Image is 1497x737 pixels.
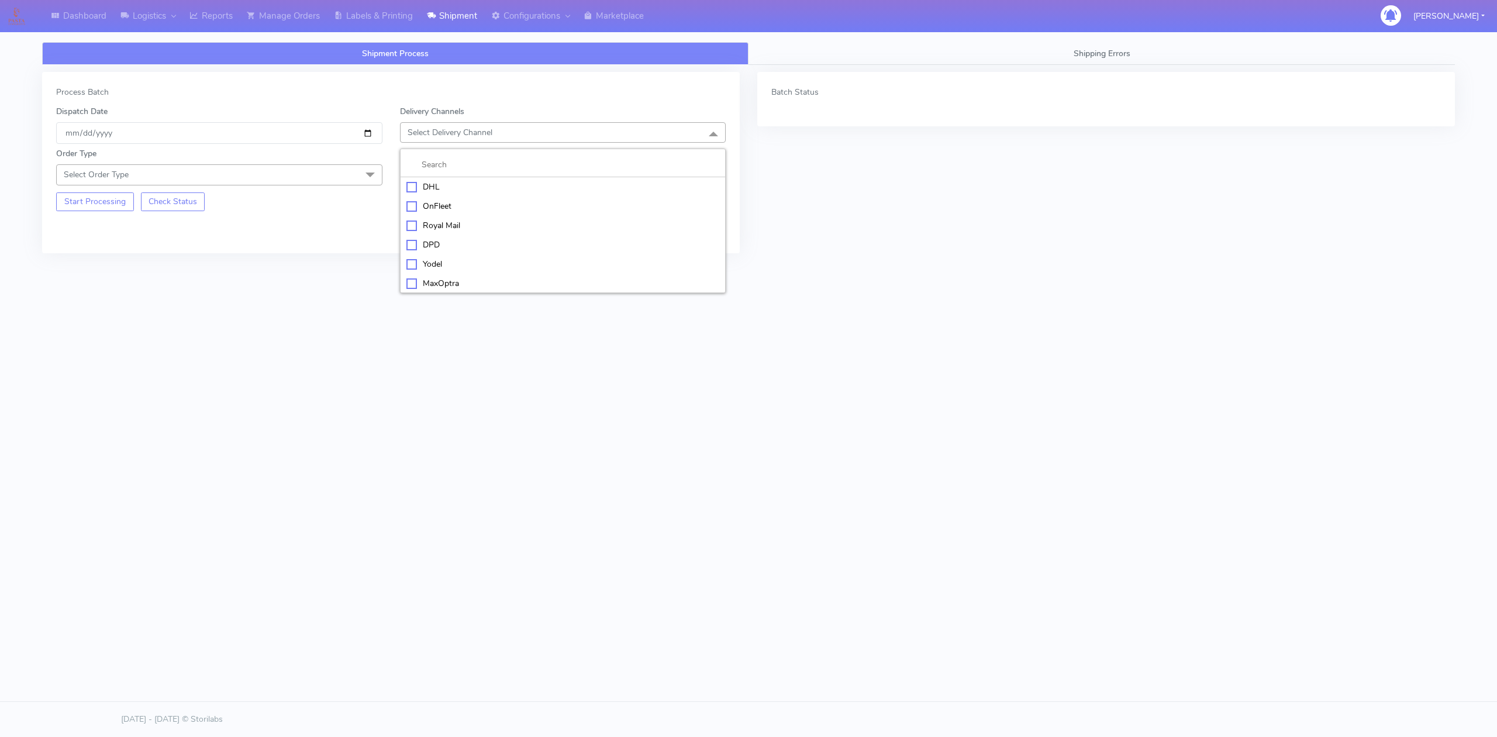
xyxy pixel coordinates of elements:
div: Process Batch [56,86,726,98]
div: DHL [406,181,720,193]
span: Select Delivery Channel [408,127,492,138]
ul: Tabs [42,42,1455,65]
div: Yodel [406,258,720,270]
span: Select Order Type [64,169,129,180]
input: multiselect-search [406,159,720,171]
span: Shipment Process [362,48,429,59]
div: DPD [406,239,720,251]
button: Start Processing [56,192,134,211]
label: Order Type [56,147,96,160]
label: Dispatch Date [56,105,108,118]
div: Batch Status [771,86,1441,98]
button: Check Status [141,192,205,211]
div: OnFleet [406,200,720,212]
button: [PERSON_NAME] [1405,4,1493,28]
span: Shipping Errors [1074,48,1130,59]
div: MaxOptra [406,277,720,290]
label: Delivery Channels [400,105,464,118]
div: Royal Mail [406,219,720,232]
